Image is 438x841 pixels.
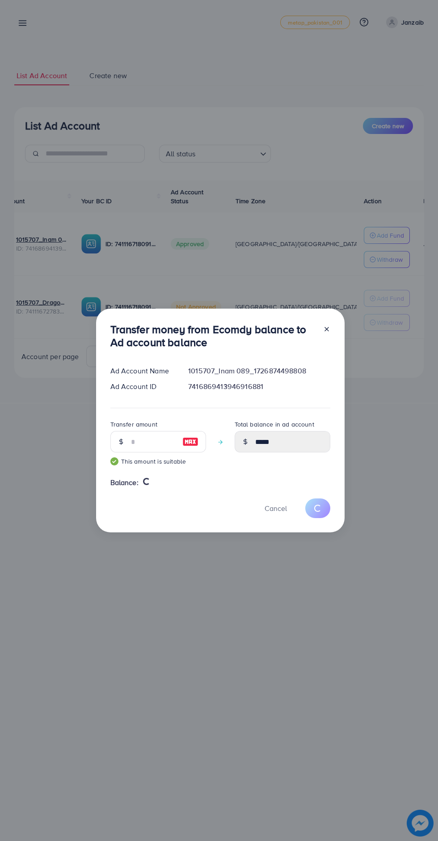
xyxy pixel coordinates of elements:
label: Transfer amount [110,420,157,429]
div: Ad Account Name [103,366,181,376]
small: This amount is suitable [110,457,206,466]
div: Ad Account ID [103,381,181,392]
span: Cancel [265,503,287,513]
button: Cancel [253,498,298,518]
div: 1015707_Inam 089_1726874498808 [181,366,337,376]
span: Balance: [110,477,139,488]
label: Total balance in ad account [235,420,314,429]
img: guide [110,457,118,465]
div: 7416869413946916881 [181,381,337,392]
h3: Transfer money from Ecomdy balance to Ad account balance [110,323,316,349]
img: image [182,436,198,447]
